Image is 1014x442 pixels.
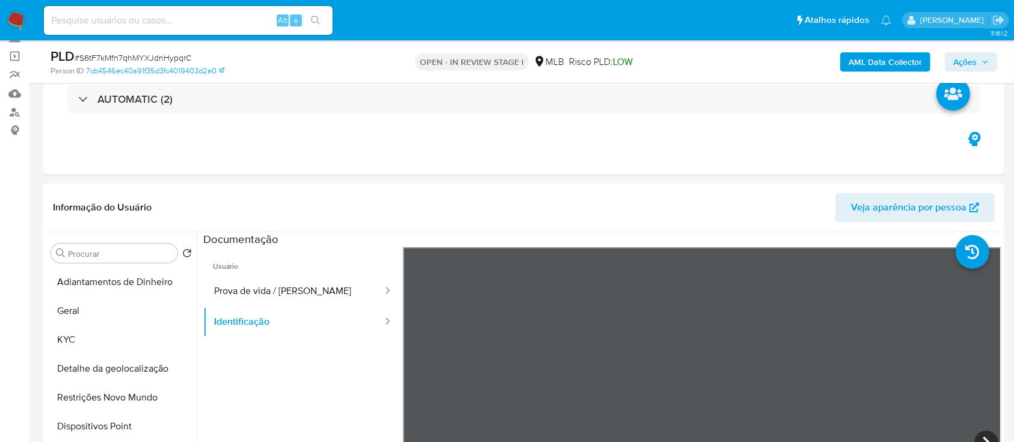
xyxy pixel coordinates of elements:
h3: AUTOMATIC (2) [97,93,173,106]
button: Restrições Novo Mundo [46,383,197,412]
button: Dispositivos Point [46,412,197,441]
span: Atalhos rápidos [805,14,869,26]
span: LOW [613,55,633,69]
span: Alt [278,14,287,26]
button: Geral [46,296,197,325]
input: Pesquise usuários ou casos... [44,13,333,28]
span: Veja aparência por pessoa [851,193,966,222]
span: Risco PLD: [569,55,633,69]
span: # S6tF7kMfn7qhMYXJdnHypqrC [75,52,191,64]
a: Sair [992,14,1005,26]
p: carlos.guerra@mercadopago.com.br [920,14,988,26]
a: 7cb4546ec40a91f35d3fc4019403d2e0 [86,66,224,76]
span: 3.161.2 [991,28,1008,38]
button: Adiantamentos de Dinheiro [46,268,197,296]
b: AML Data Collector [849,52,922,72]
button: Retornar ao pedido padrão [182,248,192,262]
button: AML Data Collector [840,52,930,72]
h1: Informação do Usuário [53,201,152,213]
b: Person ID [51,66,84,76]
button: search-icon [303,12,328,29]
span: s [294,14,298,26]
button: KYC [46,325,197,354]
a: Notificações [881,15,891,25]
button: Veja aparência por pessoa [835,193,995,222]
span: Ações [953,52,977,72]
input: Procurar [68,248,173,259]
div: MLB [533,55,564,69]
p: OPEN - IN REVIEW STAGE I [415,54,529,70]
button: Procurar [56,248,66,258]
button: Detalhe da geolocalização [46,354,197,383]
b: PLD [51,46,75,66]
button: Ações [945,52,997,72]
div: AUTOMATIC (2) [67,85,980,113]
